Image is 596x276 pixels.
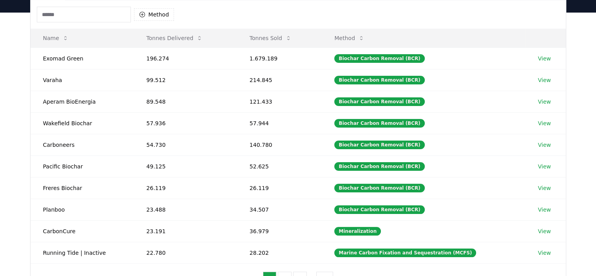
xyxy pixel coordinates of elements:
div: Biochar Carbon Removal (BCR) [334,97,424,106]
div: Biochar Carbon Removal (BCR) [334,162,424,171]
td: 57.936 [134,112,237,134]
td: Running Tide | Inactive [31,242,134,263]
div: Biochar Carbon Removal (BCR) [334,205,424,214]
td: 99.512 [134,69,237,91]
button: Method [134,8,174,21]
td: 23.488 [134,199,237,220]
td: 52.625 [237,155,322,177]
div: Marine Carbon Fixation and Sequestration (MCFS) [334,249,476,257]
td: 34.507 [237,199,322,220]
a: View [538,76,551,84]
td: 57.944 [237,112,322,134]
button: Method [328,30,371,46]
div: Biochar Carbon Removal (BCR) [334,141,424,149]
td: 22.780 [134,242,237,263]
td: Aperam BioEnergia [31,91,134,112]
td: Exomad Green [31,48,134,69]
a: View [538,163,551,170]
a: View [538,184,551,192]
div: Biochar Carbon Removal (BCR) [334,184,424,192]
a: View [538,141,551,149]
a: View [538,55,551,62]
td: Planboo [31,199,134,220]
a: View [538,98,551,106]
button: Tonnes Sold [243,30,298,46]
a: View [538,227,551,235]
div: Biochar Carbon Removal (BCR) [334,54,424,63]
td: 26.119 [237,177,322,199]
td: 140.780 [237,134,322,155]
a: View [538,119,551,127]
td: CarbonCure [31,220,134,242]
div: Biochar Carbon Removal (BCR) [334,76,424,84]
td: Pacific Biochar [31,155,134,177]
div: Biochar Carbon Removal (BCR) [334,119,424,128]
td: 36.979 [237,220,322,242]
a: View [538,206,551,214]
td: 49.125 [134,155,237,177]
button: Tonnes Delivered [140,30,209,46]
td: Carboneers [31,134,134,155]
td: 1.679.189 [237,48,322,69]
td: 121.433 [237,91,322,112]
button: Name [37,30,75,46]
a: View [538,249,551,257]
td: 23.191 [134,220,237,242]
td: Varaha [31,69,134,91]
td: 196.274 [134,48,237,69]
td: 26.119 [134,177,237,199]
td: 54.730 [134,134,237,155]
td: Freres Biochar [31,177,134,199]
td: 28.202 [237,242,322,263]
div: Mineralization [334,227,381,236]
td: 214.845 [237,69,322,91]
td: 89.548 [134,91,237,112]
td: Wakefield Biochar [31,112,134,134]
